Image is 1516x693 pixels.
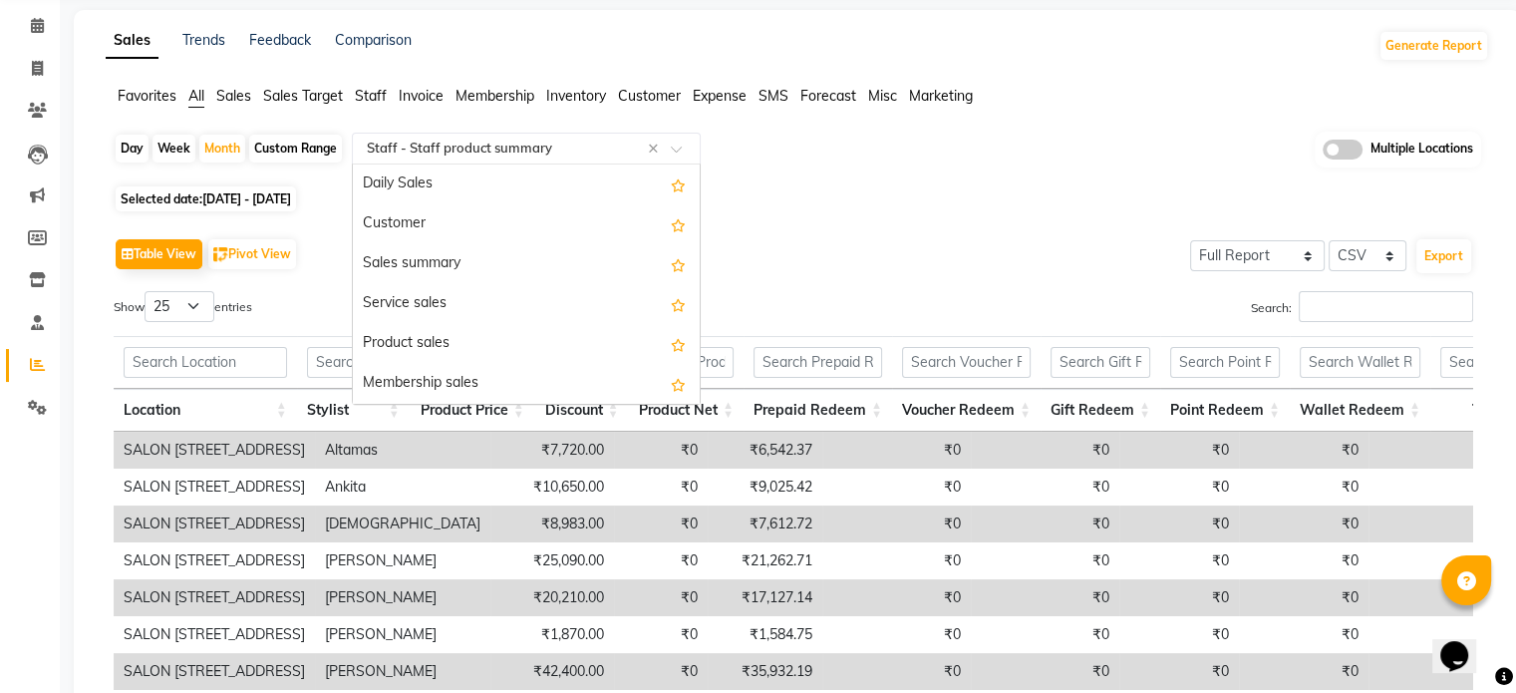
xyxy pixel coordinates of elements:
[892,389,1041,432] th: Voucher Redeem: activate to sort column ascending
[648,139,665,160] span: Clear all
[671,252,686,276] span: Add this report to Favorites List
[1239,579,1368,616] td: ₹0
[1299,291,1473,322] input: Search:
[352,164,701,405] ng-dropdown-panel: Options list
[118,87,176,105] span: Favorites
[671,332,686,356] span: Add this report to Favorites List
[708,542,822,579] td: ₹21,262.71
[1368,432,1509,469] td: ₹0
[315,469,490,506] td: Ankita
[1368,579,1509,616] td: ₹0
[353,165,700,204] div: Daily Sales
[1239,432,1368,469] td: ₹0
[1368,542,1509,579] td: ₹0
[1041,389,1160,432] th: Gift Redeem: activate to sort column ascending
[614,506,708,542] td: ₹0
[114,469,315,506] td: SALON [STREET_ADDRESS]
[971,542,1119,579] td: ₹0
[971,432,1119,469] td: ₹0
[114,653,315,690] td: SALON [STREET_ADDRESS]
[1119,579,1239,616] td: ₹0
[868,87,897,105] span: Misc
[1119,506,1239,542] td: ₹0
[671,372,686,396] span: Add this report to Favorites List
[671,173,686,196] span: Add this report to Favorites List
[1416,239,1471,273] button: Export
[1251,291,1473,322] label: Search:
[490,579,614,616] td: ₹20,210.00
[1368,469,1509,506] td: ₹0
[1160,389,1290,432] th: Point Redeem: activate to sort column ascending
[1119,653,1239,690] td: ₹0
[353,324,700,364] div: Product sales
[758,87,788,105] span: SMS
[182,31,225,49] a: Trends
[114,389,297,432] th: Location: activate to sort column ascending
[708,579,822,616] td: ₹17,127.14
[216,87,251,105] span: Sales
[114,506,315,542] td: SALON [STREET_ADDRESS]
[822,542,971,579] td: ₹0
[614,469,708,506] td: ₹0
[145,291,214,322] select: Showentries
[614,432,708,469] td: ₹0
[822,432,971,469] td: ₹0
[106,23,158,59] a: Sales
[410,389,534,432] th: Product Price: activate to sort column ascending
[116,239,202,269] button: Table View
[124,347,287,378] input: Search Location
[1119,542,1239,579] td: ₹0
[353,284,700,324] div: Service sales
[1239,506,1368,542] td: ₹0
[315,616,490,653] td: [PERSON_NAME]
[822,469,971,506] td: ₹0
[1368,616,1509,653] td: ₹0
[534,389,629,432] th: Discount: activate to sort column ascending
[315,542,490,579] td: [PERSON_NAME]
[297,389,410,432] th: Stylist: activate to sort column ascending
[800,87,856,105] span: Forecast
[618,87,681,105] span: Customer
[355,87,387,105] span: Staff
[249,31,311,49] a: Feedback
[1051,347,1150,378] input: Search Gift Redeem
[114,579,315,616] td: SALON [STREET_ADDRESS]
[971,616,1119,653] td: ₹0
[455,87,534,105] span: Membership
[315,506,490,542] td: [DEMOGRAPHIC_DATA]
[490,432,614,469] td: ₹7,720.00
[213,247,228,262] img: pivot.png
[546,87,606,105] span: Inventory
[671,292,686,316] span: Add this report to Favorites List
[1119,432,1239,469] td: ₹0
[909,87,973,105] span: Marketing
[614,653,708,690] td: ₹0
[1239,469,1368,506] td: ₹0
[114,542,315,579] td: SALON [STREET_ADDRESS]
[116,186,296,211] span: Selected date:
[1300,347,1420,378] input: Search Wallet Redeem
[708,469,822,506] td: ₹9,025.42
[614,579,708,616] td: ₹0
[902,347,1031,378] input: Search Voucher Redeem
[1239,542,1368,579] td: ₹0
[1368,506,1509,542] td: ₹0
[490,616,614,653] td: ₹1,870.00
[971,469,1119,506] td: ₹0
[353,364,700,404] div: Membership sales
[1440,347,1513,378] input: Search Tax
[490,506,614,542] td: ₹8,983.00
[971,579,1119,616] td: ₹0
[315,579,490,616] td: [PERSON_NAME]
[614,616,708,653] td: ₹0
[263,87,343,105] span: Sales Target
[114,291,252,322] label: Show entries
[1432,613,1496,673] iframe: chat widget
[315,653,490,690] td: [PERSON_NAME]
[754,347,882,378] input: Search Prepaid Redeem
[114,616,315,653] td: SALON [STREET_ADDRESS]
[822,653,971,690] td: ₹0
[971,653,1119,690] td: ₹0
[1380,32,1487,60] button: Generate Report
[1239,616,1368,653] td: ₹0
